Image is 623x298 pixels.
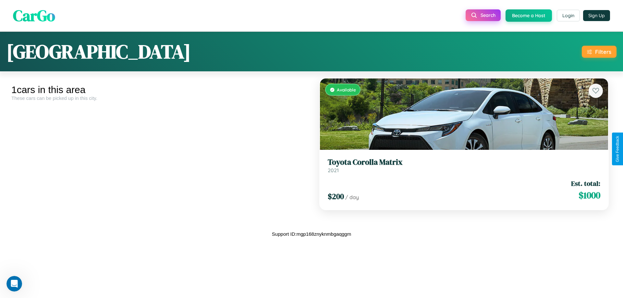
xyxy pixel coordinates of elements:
h3: Toyota Corolla Matrix [328,158,600,167]
a: Toyota Corolla Matrix2021 [328,158,600,173]
div: 1 cars in this area [11,84,307,95]
iframe: Intercom live chat [6,276,22,292]
p: Support ID: mgp168znyknmbgaqggm [272,230,351,238]
span: Search [481,12,495,18]
span: $ 1000 [579,189,600,202]
h1: [GEOGRAPHIC_DATA] [6,38,191,65]
button: Login [557,10,580,21]
span: $ 200 [328,191,344,202]
span: / day [345,194,359,200]
span: Available [337,87,356,92]
button: Become a Host [506,9,552,22]
span: 2021 [328,167,339,173]
div: Give Feedback [615,136,620,162]
div: These cars can be picked up in this city. [11,95,307,101]
div: Filters [595,48,611,55]
span: CarGo [13,5,55,26]
button: Search [466,9,501,21]
button: Sign Up [583,10,610,21]
span: Est. total: [571,179,600,188]
button: Filters [582,46,617,58]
